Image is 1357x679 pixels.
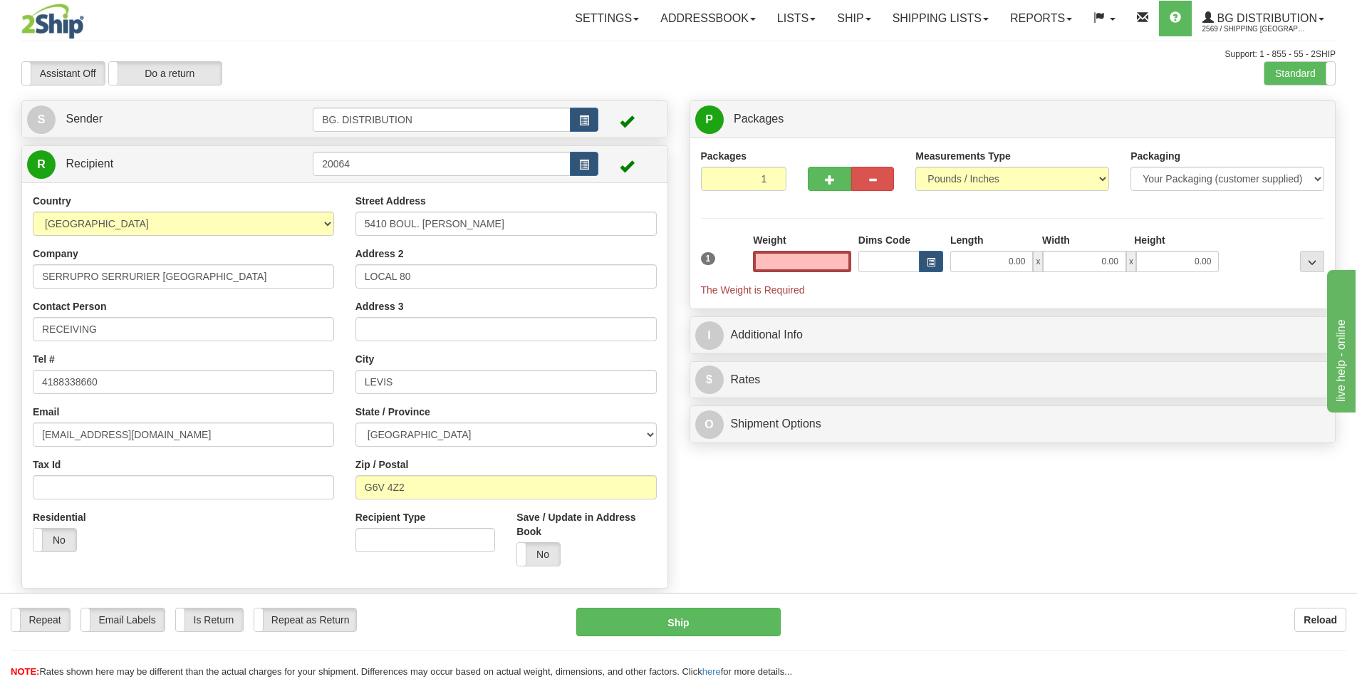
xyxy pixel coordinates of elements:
a: R Recipient [27,150,281,179]
a: Ship [826,1,881,36]
label: Contact Person [33,299,106,313]
label: Standard [1264,62,1335,85]
a: BG Distribution 2569 / Shipping [GEOGRAPHIC_DATA] [1192,1,1335,36]
a: IAdditional Info [695,321,1331,350]
label: Company [33,247,78,261]
img: logo2569.jpg [21,4,84,39]
button: Ship [576,608,781,636]
label: Assistant Off [22,62,105,85]
label: Packaging [1130,149,1180,163]
div: ... [1300,251,1324,272]
label: Packages [701,149,747,163]
a: Settings [564,1,650,36]
input: Enter a location [355,212,657,236]
a: Lists [766,1,826,36]
input: Sender Id [313,108,571,132]
a: here [702,666,721,677]
label: Tax Id [33,457,61,472]
label: Street Address [355,194,426,208]
label: State / Province [355,405,430,419]
label: Width [1042,233,1070,247]
button: Reload [1294,608,1346,632]
b: Reload [1304,614,1337,626]
label: Address 2 [355,247,404,261]
a: $Rates [695,366,1331,395]
span: $ [695,366,724,394]
span: x [1126,251,1136,272]
div: Support: 1 - 855 - 55 - 2SHIP [21,48,1336,61]
a: Addressbook [650,1,766,36]
span: The Weight is Required [701,284,805,296]
a: Reports [999,1,1083,36]
a: Shipping lists [882,1,999,36]
label: No [33,529,76,551]
span: R [27,150,56,179]
span: NOTE: [11,666,39,677]
label: Do a return [109,62,222,85]
span: Packages [734,113,784,125]
label: Country [33,194,71,208]
label: Repeat as Return [254,608,356,631]
span: 2569 / Shipping [GEOGRAPHIC_DATA] [1202,22,1309,36]
span: x [1033,251,1043,272]
label: Repeat [11,608,70,631]
label: Residential [33,510,86,524]
span: Recipient [66,157,113,170]
span: Sender [66,113,103,125]
iframe: chat widget [1324,266,1356,412]
label: Height [1134,233,1165,247]
label: Length [950,233,984,247]
span: I [695,321,724,350]
label: No [517,543,560,566]
label: Tel # [33,352,55,366]
span: O [695,410,724,439]
span: S [27,105,56,134]
label: Email Labels [81,608,165,631]
label: Zip / Postal [355,457,409,472]
label: Address 3 [355,299,404,313]
div: live help - online [11,9,132,26]
span: BG Distribution [1214,12,1317,24]
a: P Packages [695,105,1331,134]
label: Weight [753,233,786,247]
input: Recipient Id [313,152,571,176]
label: Dims Code [858,233,910,247]
label: Measurements Type [915,149,1011,163]
label: Recipient Type [355,510,426,524]
a: S Sender [27,105,313,134]
label: Save / Update in Address Book [516,510,656,539]
label: Email [33,405,59,419]
span: P [695,105,724,134]
span: 1 [701,252,716,265]
label: City [355,352,374,366]
label: Is Return [176,608,243,631]
a: OShipment Options [695,410,1331,439]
